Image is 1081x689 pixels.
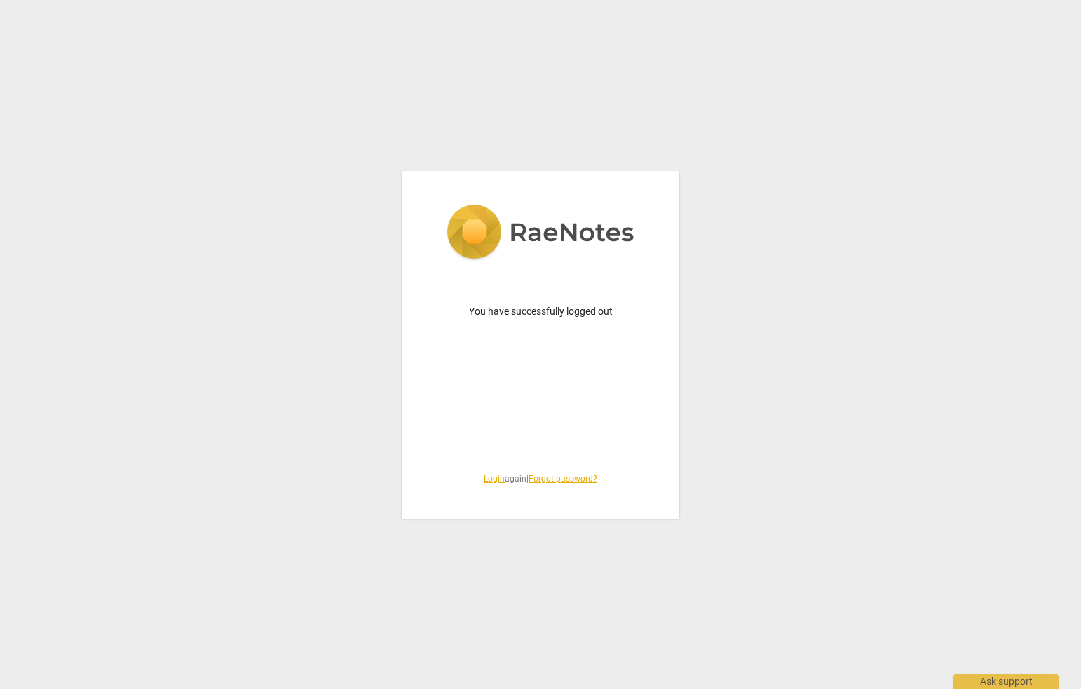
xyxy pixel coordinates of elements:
[447,205,634,262] img: 5ac2273c67554f335776073100b6d88f.svg
[484,474,505,484] a: Login
[435,473,646,485] span: again |
[529,474,597,484] a: Forgot password?
[953,674,1059,689] div: Ask support
[435,304,646,319] p: You have successfully logged out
